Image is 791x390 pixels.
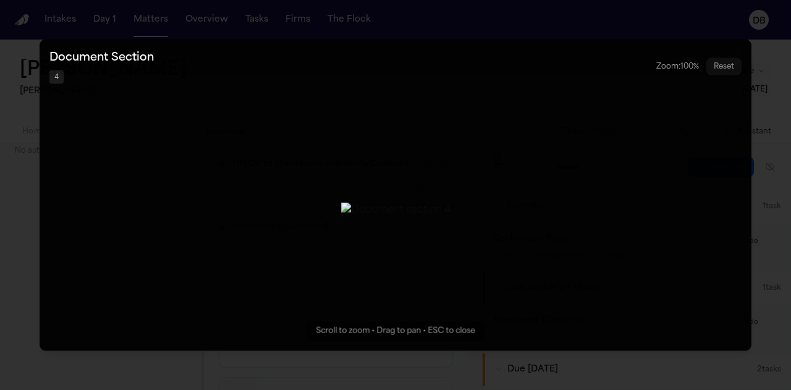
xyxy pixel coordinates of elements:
h3: Document Section [49,49,154,66]
button: Reset [706,57,742,75]
div: Scroll to zoom • Drag to pan • ESC to close [307,321,485,341]
img: Document section 4 [341,202,450,217]
span: 4 [49,70,64,83]
button: Zoomable image viewer. Use mouse wheel to zoom, drag to pan, or press R to reset. [40,39,751,351]
div: Zoom: 100 % [656,61,699,71]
